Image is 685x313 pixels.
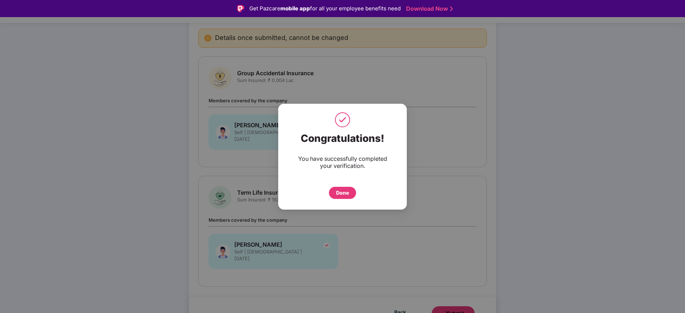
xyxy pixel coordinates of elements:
[406,5,451,12] a: Download Now
[336,189,349,197] div: Done
[450,5,453,12] img: Stroke
[249,4,401,13] div: Get Pazcare for all your employee benefits need
[280,5,310,12] strong: mobile app
[237,5,244,12] img: Logo
[292,155,392,169] div: You have successfully completed your verification.
[292,132,392,144] div: Congratulations!
[334,111,351,129] img: svg+xml;base64,PHN2ZyB4bWxucz0iaHR0cDovL3d3dy53My5vcmcvMjAwMC9zdmciIHdpZHRoPSI1MCIgaGVpZ2h0PSI1MC...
